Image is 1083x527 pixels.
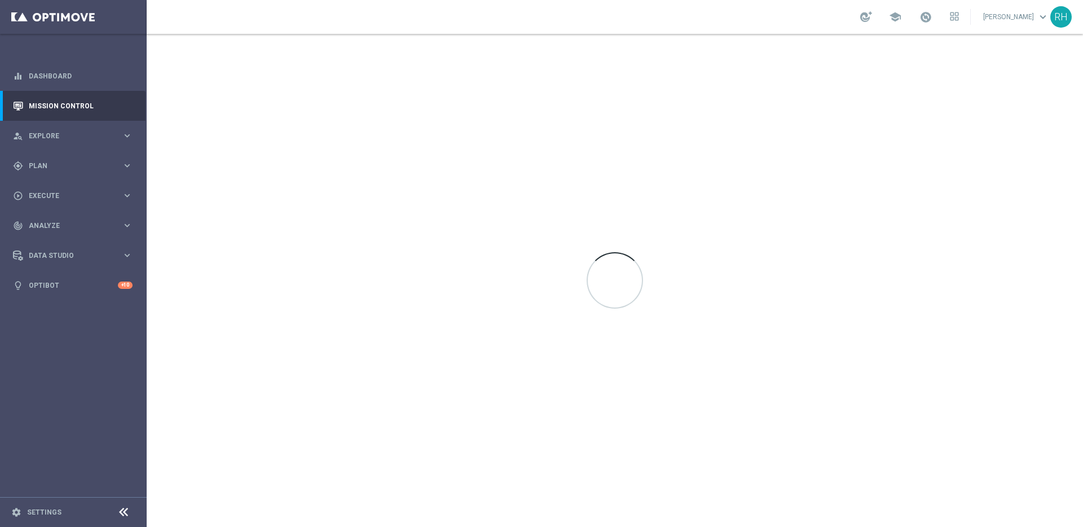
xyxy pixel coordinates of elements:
div: RH [1050,6,1072,28]
i: track_changes [13,221,23,231]
div: Analyze [13,221,122,231]
span: Explore [29,133,122,139]
span: Plan [29,163,122,169]
i: keyboard_arrow_right [122,220,133,231]
span: Analyze [29,222,122,229]
div: +10 [118,282,133,289]
i: keyboard_arrow_right [122,160,133,171]
div: Data Studio [13,251,122,261]
i: settings [11,507,21,517]
button: person_search Explore keyboard_arrow_right [12,131,133,140]
i: keyboard_arrow_right [122,130,133,141]
button: lightbulb Optibot +10 [12,281,133,290]
span: school [889,11,901,23]
a: Optibot [29,270,118,300]
div: Execute [13,191,122,201]
i: keyboard_arrow_right [122,190,133,201]
div: Optibot [13,270,133,300]
i: person_search [13,131,23,141]
button: Data Studio keyboard_arrow_right [12,251,133,260]
a: Dashboard [29,61,133,91]
a: Settings [27,509,61,516]
i: equalizer [13,71,23,81]
div: Explore [13,131,122,141]
a: [PERSON_NAME]keyboard_arrow_down [982,8,1050,25]
div: Mission Control [13,91,133,121]
button: track_changes Analyze keyboard_arrow_right [12,221,133,230]
i: play_circle_outline [13,191,23,201]
button: play_circle_outline Execute keyboard_arrow_right [12,191,133,200]
i: lightbulb [13,280,23,291]
i: keyboard_arrow_right [122,250,133,261]
span: Data Studio [29,252,122,259]
i: gps_fixed [13,161,23,171]
span: keyboard_arrow_down [1037,11,1049,23]
div: Dashboard [13,61,133,91]
button: Mission Control [12,102,133,111]
span: Execute [29,192,122,199]
a: Mission Control [29,91,133,121]
button: gps_fixed Plan keyboard_arrow_right [12,161,133,170]
div: Plan [13,161,122,171]
button: equalizer Dashboard [12,72,133,81]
